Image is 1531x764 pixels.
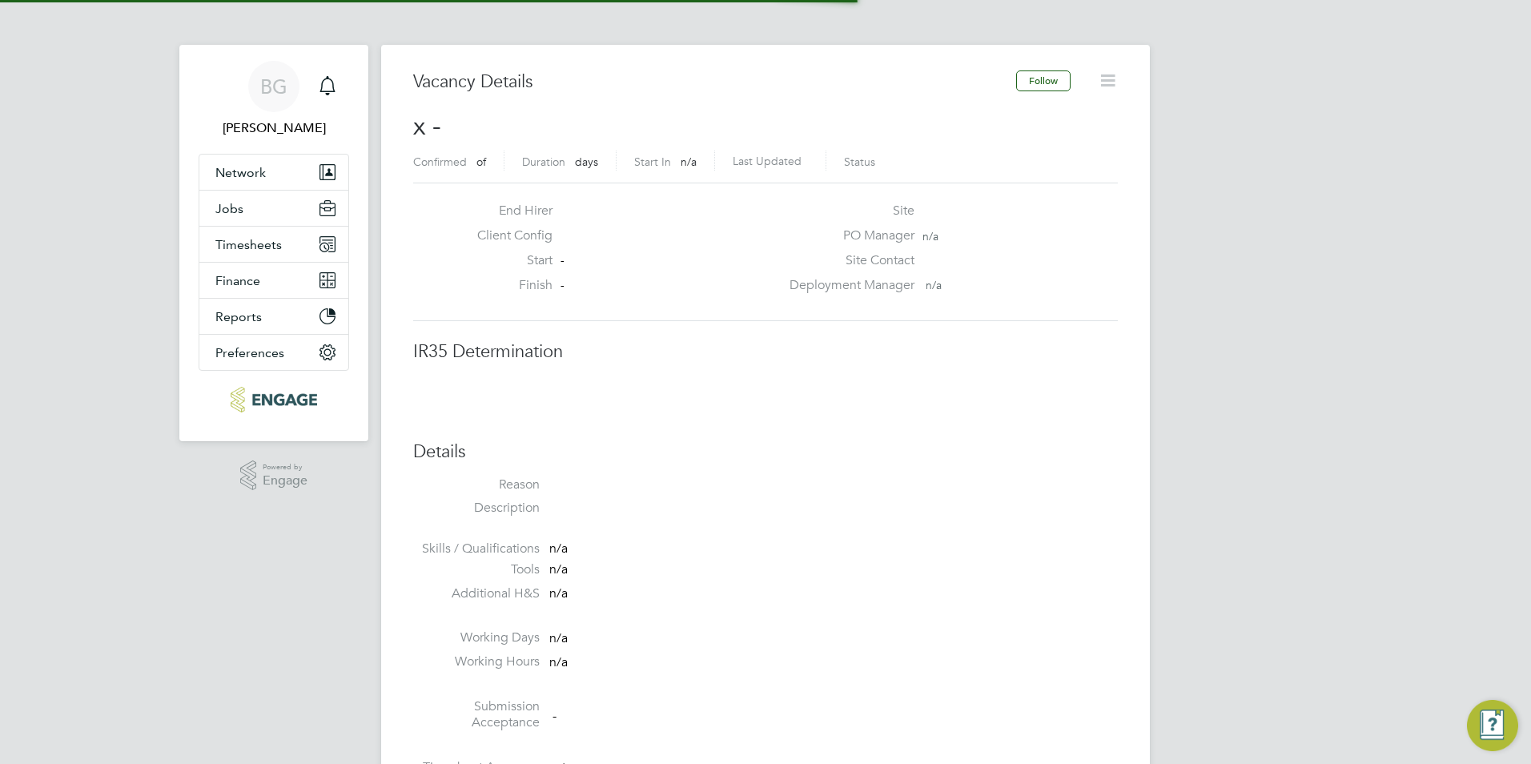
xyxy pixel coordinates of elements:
a: Go to home page [199,387,349,412]
button: Reports [199,299,348,334]
label: Working Days [413,629,540,646]
span: - [561,278,565,292]
label: PO Manager [780,227,914,244]
label: End Hirer [464,203,553,219]
span: Engage [263,474,307,488]
span: n/a [549,630,568,646]
label: Site [780,203,914,219]
span: BG [260,76,287,97]
label: Reason [413,476,540,493]
h3: Details [413,440,1118,464]
button: Engage Resource Center [1467,700,1518,751]
span: Becky Green [199,119,349,138]
label: Working Hours [413,653,540,670]
span: Timesheets [215,237,282,252]
img: carbonrecruitment-logo-retina.png [231,387,316,412]
span: Network [215,165,266,180]
button: Jobs [199,191,348,226]
label: Client Config [464,227,553,244]
span: Reports [215,309,262,324]
button: Network [199,155,348,190]
span: n/a [549,654,568,670]
h3: IR35 Determination [413,340,1118,364]
label: Tools [413,561,540,578]
span: Preferences [215,345,284,360]
nav: Main navigation [179,45,368,441]
label: Finish [464,277,553,294]
span: n/a [922,229,938,243]
label: Start [464,252,553,269]
span: days [575,155,598,169]
label: Last Updated [733,154,802,168]
a: Powered byEngage [240,460,308,491]
label: Additional H&S [413,585,540,602]
label: Start In [634,155,671,169]
span: - [561,253,565,267]
label: Site Contact [780,252,914,269]
span: - [553,707,557,723]
label: Skills / Qualifications [413,541,540,557]
label: Status [844,155,875,169]
span: n/a [549,561,568,577]
button: Timesheets [199,227,348,262]
span: Powered by [263,460,307,474]
button: Preferences [199,335,348,370]
span: n/a [926,278,942,292]
label: Description [413,500,540,517]
label: Deployment Manager [780,277,914,294]
span: of [476,155,486,169]
span: x - [413,111,441,142]
a: BG[PERSON_NAME] [199,61,349,138]
label: Submission Acceptance [413,698,540,732]
button: Follow [1016,70,1071,91]
span: Finance [215,273,260,288]
label: Duration [522,155,565,169]
span: n/a [681,155,697,169]
button: Finance [199,263,348,298]
label: Confirmed [413,155,467,169]
span: n/a [549,585,568,601]
span: Jobs [215,201,243,216]
span: n/a [549,541,568,557]
h3: Vacancy Details [413,70,1016,94]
